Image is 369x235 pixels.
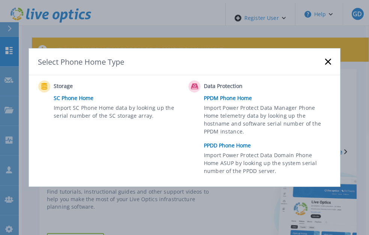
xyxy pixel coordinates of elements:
[204,92,335,104] a: PPDM Phone Home
[54,92,185,104] a: SC Phone Home
[54,82,128,91] span: Storage
[204,140,335,151] a: PPDD Phone Home
[54,104,179,121] span: Import SC Phone Home data by looking up the serial number of the SC storage array.
[204,151,329,177] span: Import Power Protect Data Domain Phone Home ASUP by looking up the system serial number of the PP...
[204,82,279,91] span: Data Protection
[204,104,329,138] span: Import Power Protect Data Manager Phone Home telemetry data by looking up the hostname and softwa...
[38,57,125,67] div: Select Phone Home Type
